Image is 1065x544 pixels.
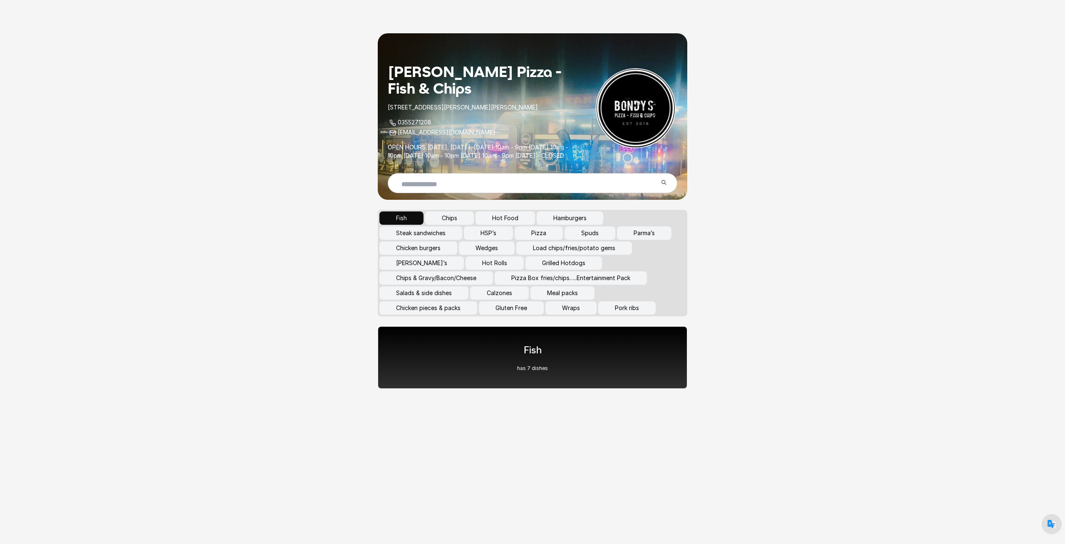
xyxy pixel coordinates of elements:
button: Calzones [470,286,529,300]
p: OPEN HOURS [DATE], [DATE], [DATE] 10am - 9pm [DATE] 10am - 10pm [DATE] 10am - 10pm [DATE] 10am - ... [388,143,574,160]
button: Gluten Free [479,301,544,315]
button: Parma’s [617,226,671,240]
p: 0355271208 [388,118,574,127]
button: Chips & Gravy/Bacon/Cheese [379,271,493,285]
button: Spuds [565,226,615,240]
button: Fish [379,211,424,225]
button: [PERSON_NAME]’s [379,256,464,270]
button: Salads & side dishes [379,286,468,300]
button: Load chips/fries/potato gems [516,241,632,255]
button: HSP’s [464,226,513,240]
button: Hot Food [476,211,535,225]
h1: Fish [517,343,548,357]
button: Pizza [515,226,563,240]
p: [EMAIL_ADDRESS][DOMAIN_NAME] [388,128,574,137]
p: has 7 dishes [517,365,548,372]
button: Pizza Box fries/chips…..Entertainment Pack [495,271,647,285]
button: Chicken pieces & packs [379,301,477,315]
img: Restaurant Logo [596,68,676,148]
button: Wedges [459,241,515,255]
button: Pork ribs [598,301,656,315]
button: Chicken burgers [379,241,457,255]
h1: [PERSON_NAME] Pizza - Fish & Chips [388,63,574,97]
button: Hot Rolls [466,256,524,270]
button: Grilled Hotdogs [525,256,602,270]
img: default.png [1048,520,1056,528]
button: Chips [425,211,474,225]
button: Wraps [545,301,597,315]
button: Meal packs [530,286,594,300]
button: Steak sandwiches [379,226,462,240]
button: Hamburgers [537,211,603,225]
p: [STREET_ADDRESS][PERSON_NAME][PERSON_NAME] [388,103,574,112]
